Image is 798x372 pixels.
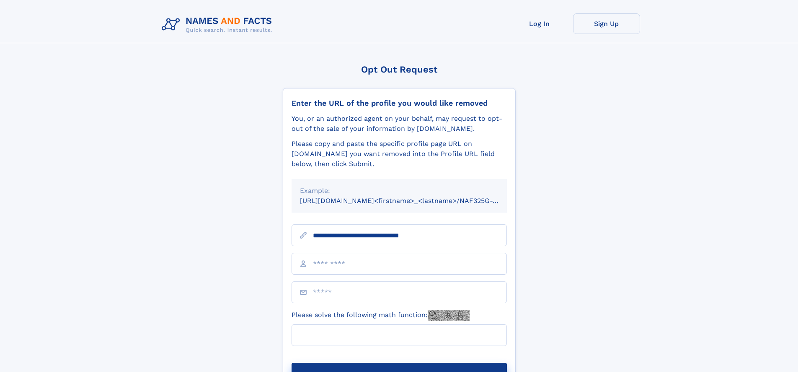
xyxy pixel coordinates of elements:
div: You, or an authorized agent on your behalf, may request to opt-out of the sale of your informatio... [292,114,507,134]
div: Example: [300,186,498,196]
div: Opt Out Request [283,64,516,75]
small: [URL][DOMAIN_NAME]<firstname>_<lastname>/NAF325G-xxxxxxxx [300,197,523,205]
a: Sign Up [573,13,640,34]
a: Log In [506,13,573,34]
div: Please copy and paste the specific profile page URL on [DOMAIN_NAME] you want removed into the Pr... [292,139,507,169]
img: Logo Names and Facts [158,13,279,36]
label: Please solve the following math function: [292,310,470,321]
div: Enter the URL of the profile you would like removed [292,99,507,108]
